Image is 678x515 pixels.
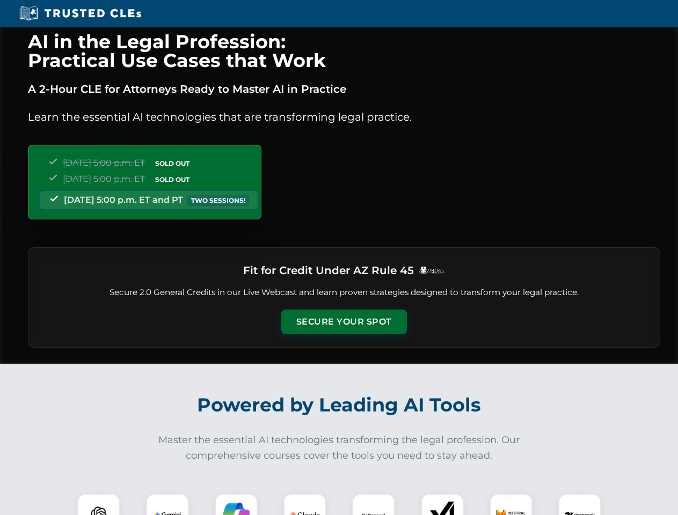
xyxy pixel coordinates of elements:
[151,432,527,464] p: Master the essential AI technologies transforming the legal profession. Our comprehensive courses...
[42,386,637,424] h2: Powered by Leading AI Tools
[28,32,660,70] h1: AI in the Legal Profession: Practical Use Cases that Work
[243,261,414,280] h3: Fit for Credit Under AZ Rule 45
[151,174,193,185] span: SOLD OUT
[281,310,407,334] button: Secure Your Spot
[28,108,660,126] p: Learn the essential AI technologies that are transforming legal practice.
[418,266,445,274] img: Logo
[63,174,145,184] span: [DATE] 5:00 p.m. ET
[16,5,144,21] img: Trusted CLEs
[63,158,145,168] span: [DATE] 5:00 p.m. ET
[28,80,660,98] p: A 2-Hour CLE for Attorneys Ready to Master AI in Practice
[151,158,193,169] span: SOLD OUT
[41,286,647,299] p: Secure 2.0 General Credits in our Live Webcast and learn proven strategies designed to transform ...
